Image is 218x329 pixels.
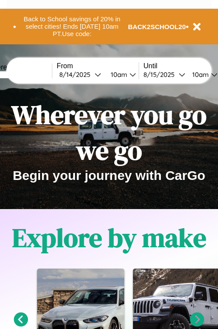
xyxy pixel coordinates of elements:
b: BACK2SCHOOL20 [128,23,186,30]
div: 10am [106,70,129,79]
button: 8/14/2025 [57,70,104,79]
div: 8 / 14 / 2025 [59,70,95,79]
button: 10am [104,70,139,79]
button: Back to School savings of 20% in select cities! Ends [DATE] 10am PT.Use code: [16,13,128,40]
h1: Explore by make [12,220,206,256]
div: 10am [188,70,211,79]
label: From [57,62,139,70]
div: 8 / 15 / 2025 [143,70,179,79]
